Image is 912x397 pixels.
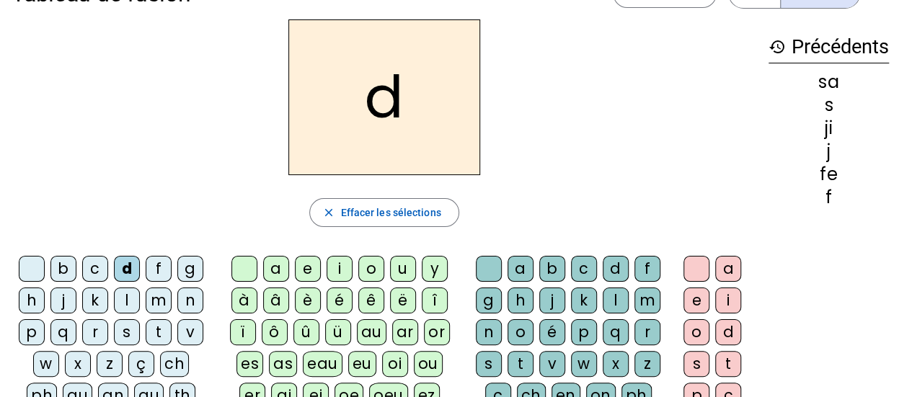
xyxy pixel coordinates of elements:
div: x [603,351,629,377]
div: b [50,256,76,282]
div: z [634,351,660,377]
div: ë [390,287,416,313]
div: e [295,256,321,282]
div: ï [230,319,256,345]
div: d [715,319,741,345]
div: i [715,287,741,313]
div: p [19,319,45,345]
div: é [539,319,565,345]
div: ji [769,120,889,137]
div: o [358,256,384,282]
div: s [683,351,709,377]
div: ar [392,319,418,345]
div: c [571,256,597,282]
div: ê [358,287,384,313]
div: ou [414,351,443,377]
div: s [476,351,502,377]
div: eau [303,351,342,377]
div: s [769,97,889,114]
div: v [177,319,203,345]
div: l [114,287,140,313]
div: j [50,287,76,313]
div: g [476,287,502,313]
div: z [97,351,123,377]
div: u [390,256,416,282]
div: y [422,256,448,282]
div: or [424,319,450,345]
div: j [539,287,565,313]
div: h [19,287,45,313]
div: f [634,256,660,282]
div: f [146,256,172,282]
div: d [603,256,629,282]
div: g [177,256,203,282]
div: e [683,287,709,313]
div: o [683,319,709,345]
div: â [263,287,289,313]
div: ç [128,351,154,377]
div: n [177,287,203,313]
div: c [82,256,108,282]
div: sa [769,73,889,91]
div: fe [769,166,889,183]
div: i [327,256,353,282]
div: o [508,319,534,345]
h2: d [288,19,480,175]
div: à [231,287,257,313]
div: q [50,319,76,345]
div: v [539,351,565,377]
div: k [571,287,597,313]
div: a [263,256,289,282]
div: t [715,351,741,377]
div: oi [382,351,408,377]
div: es [236,351,263,377]
div: w [571,351,597,377]
h3: Précédents [769,31,889,63]
div: s [114,319,140,345]
div: k [82,287,108,313]
div: é [327,287,353,313]
div: n [476,319,502,345]
div: h [508,287,534,313]
div: q [603,319,629,345]
div: û [293,319,319,345]
div: au [357,319,386,345]
div: t [146,319,172,345]
mat-icon: close [322,206,335,219]
div: b [539,256,565,282]
div: w [33,351,59,377]
div: as [269,351,297,377]
div: ü [325,319,351,345]
div: p [571,319,597,345]
div: x [65,351,91,377]
div: î [422,287,448,313]
div: d [114,256,140,282]
mat-icon: history [769,38,786,55]
div: r [634,319,660,345]
button: Effacer les sélections [309,198,459,227]
div: m [634,287,660,313]
span: Effacer les sélections [340,204,440,221]
div: r [82,319,108,345]
div: l [603,287,629,313]
div: ch [160,351,189,377]
div: è [295,287,321,313]
div: eu [348,351,376,377]
div: f [769,189,889,206]
div: a [508,256,534,282]
div: j [769,143,889,160]
div: a [715,256,741,282]
div: t [508,351,534,377]
div: ô [262,319,288,345]
div: m [146,287,172,313]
